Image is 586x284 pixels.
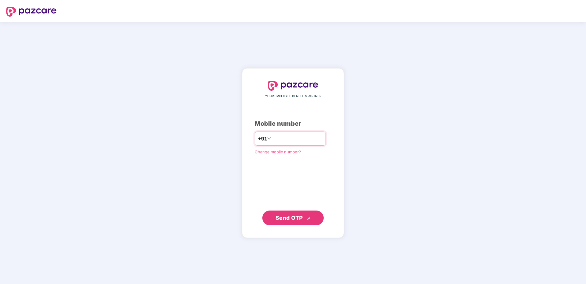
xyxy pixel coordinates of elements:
[258,135,267,143] span: +91
[262,211,324,225] button: Send OTPdouble-right
[265,94,321,99] span: YOUR EMPLOYEE BENEFITS PARTNER
[268,81,318,91] img: logo
[255,119,331,128] div: Mobile number
[307,216,311,220] span: double-right
[255,149,301,154] a: Change mobile number?
[6,7,56,17] img: logo
[267,137,271,140] span: down
[276,215,303,221] span: Send OTP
